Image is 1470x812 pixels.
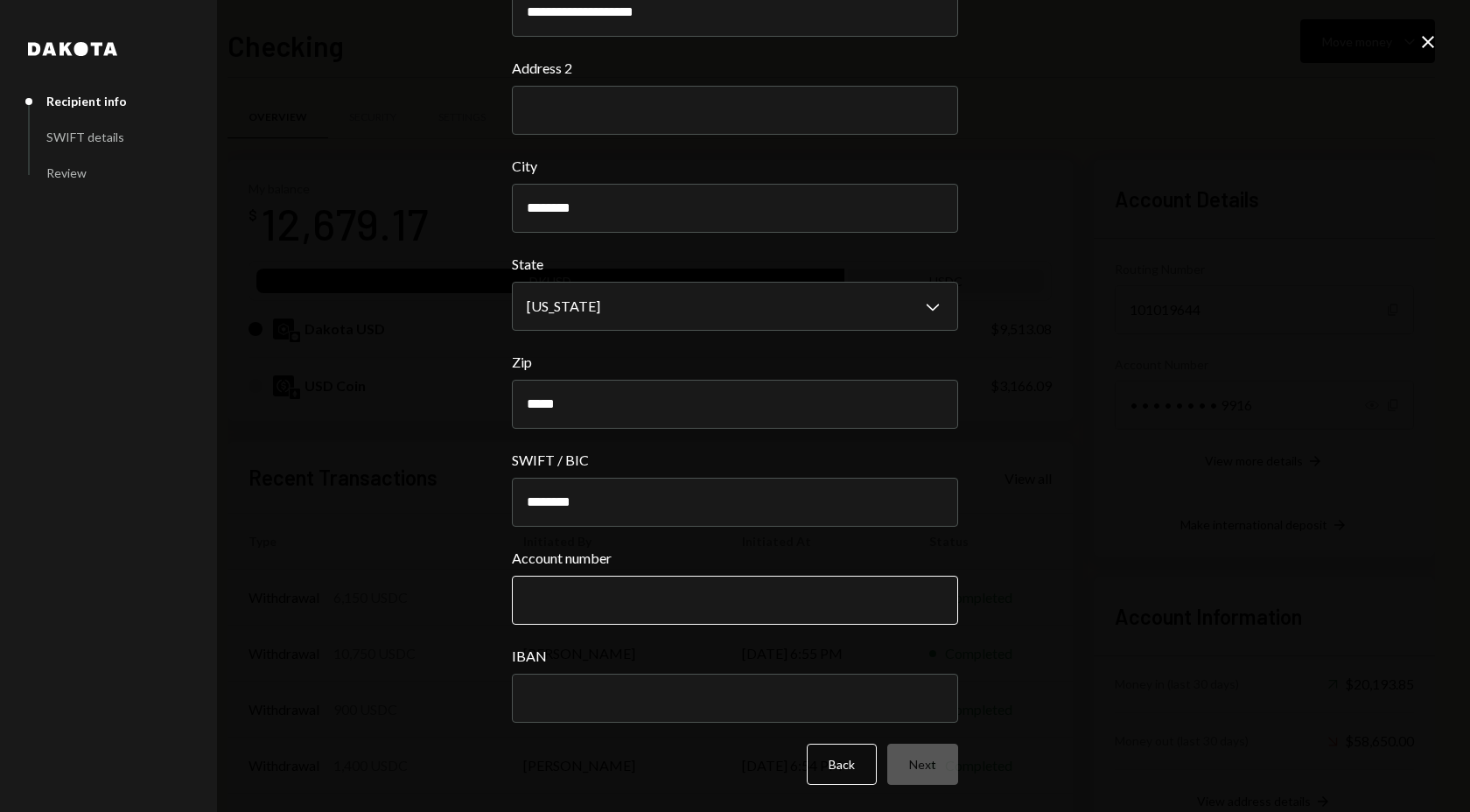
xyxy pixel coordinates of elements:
[807,744,877,785] button: Back
[46,94,127,108] div: Recipient info
[512,254,958,275] label: State
[46,165,87,180] div: Review
[46,129,124,144] div: SWIFT details
[512,548,958,569] label: Account number
[512,282,958,331] button: State
[512,352,958,373] label: Zip
[512,646,958,667] label: IBAN
[512,450,958,471] label: SWIFT / BIC
[512,58,958,79] label: Address 2
[512,156,958,177] label: City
